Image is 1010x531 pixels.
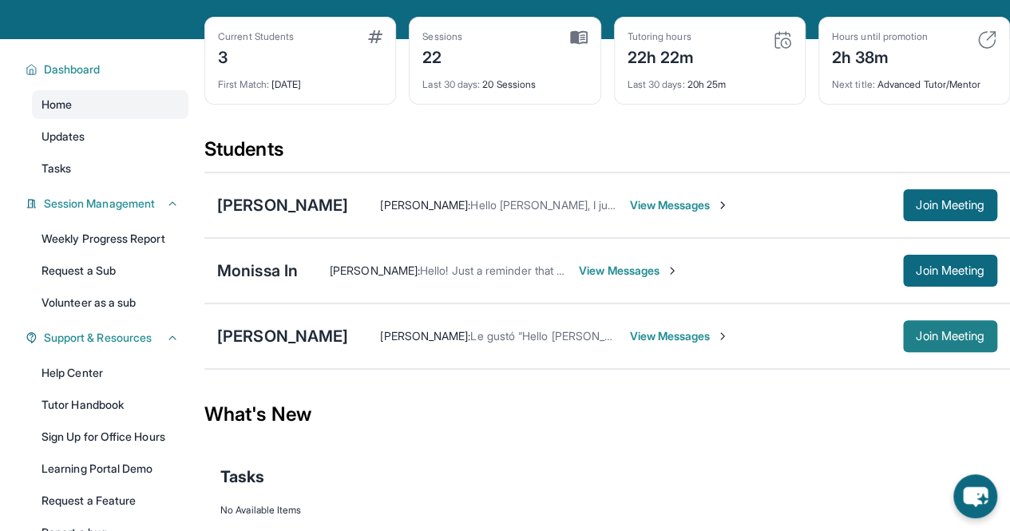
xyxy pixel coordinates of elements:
span: Join Meeting [916,200,984,210]
span: Support & Resources [44,330,152,346]
a: Tasks [32,154,188,183]
div: Advanced Tutor/Mentor [832,69,996,91]
div: Current Students [218,30,294,43]
img: card [977,30,996,50]
a: Tutor Handbook [32,390,188,419]
button: Support & Resources [38,330,179,346]
span: Join Meeting [916,331,984,341]
span: Join Meeting [916,266,984,275]
img: card [368,30,382,43]
span: Tasks [42,160,71,176]
div: 2h 38m [832,43,928,69]
span: [PERSON_NAME] : [380,198,470,212]
span: View Messages [629,197,729,213]
div: [DATE] [218,69,382,91]
img: Chevron-Right [666,264,679,277]
button: Join Meeting [903,189,997,221]
a: Request a Feature [32,486,188,515]
button: chat-button [953,474,997,518]
span: [PERSON_NAME] : [330,264,420,277]
span: Updates [42,129,85,145]
button: Session Management [38,196,179,212]
div: What's New [204,379,1010,450]
img: card [773,30,792,50]
a: Sign Up for Office Hours [32,422,188,451]
span: [PERSON_NAME] : [380,329,470,343]
img: Chevron-Right [716,199,729,212]
img: Chevron-Right [716,330,729,343]
a: Updates [32,122,188,151]
span: Last 30 days : [422,78,480,90]
div: Tutoring hours [628,30,695,43]
div: 20 Sessions [422,69,587,91]
a: Weekly Progress Report [32,224,188,253]
span: View Messages [579,263,679,279]
span: Tasks [220,466,264,488]
a: Volunteer as a sub [32,288,188,317]
span: Last 30 days : [628,78,685,90]
span: Home [42,97,72,113]
a: Home [32,90,188,119]
span: Next title : [832,78,875,90]
button: Join Meeting [903,320,997,352]
button: Join Meeting [903,255,997,287]
button: Dashboard [38,61,179,77]
div: 20h 25m [628,69,792,91]
div: 22 [422,43,462,69]
span: View Messages [629,328,729,344]
div: Students [204,137,1010,172]
span: Session Management [44,196,155,212]
div: Hours until promotion [832,30,928,43]
a: Request a Sub [32,256,188,285]
a: Help Center [32,359,188,387]
div: 22h 22m [628,43,695,69]
div: [PERSON_NAME] [217,194,348,216]
div: [PERSON_NAME] [217,325,348,347]
a: Learning Portal Demo [32,454,188,483]
div: Monissa In [217,260,298,282]
div: No Available Items [220,504,994,517]
img: card [570,30,588,45]
div: Sessions [422,30,462,43]
div: 3 [218,43,294,69]
span: Dashboard [44,61,101,77]
span: First Match : [218,78,269,90]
